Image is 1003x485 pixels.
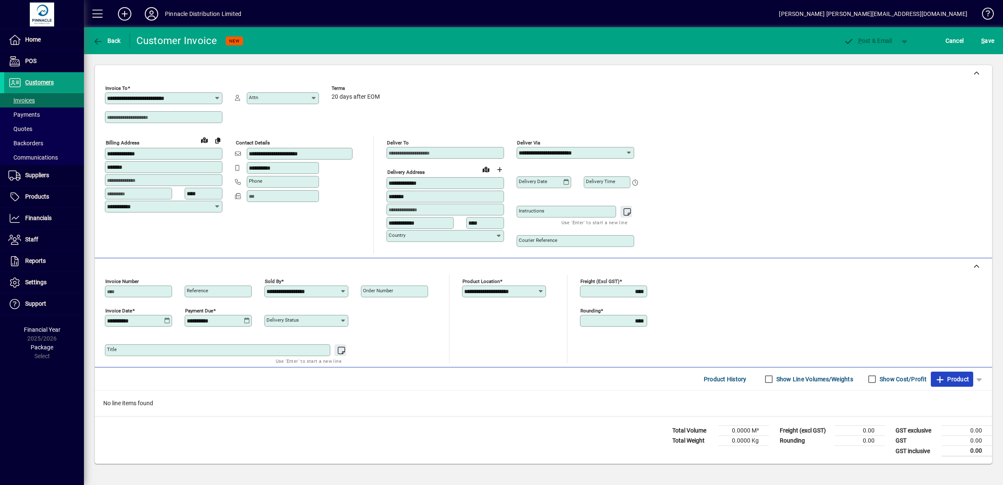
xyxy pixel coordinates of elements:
[31,344,53,351] span: Package
[775,375,853,383] label: Show Line Volumes/Weights
[4,272,84,293] a: Settings
[839,33,896,48] button: Post & Email
[211,134,225,147] button: Copy to Delivery address
[668,426,718,436] td: Total Volume
[776,426,834,436] td: Freight (excl GST)
[878,375,927,383] label: Show Cost/Profit
[111,6,138,21] button: Add
[562,218,627,227] mat-hint: Use 'Enter' to start a new line
[25,236,38,243] span: Staff
[517,140,540,146] mat-label: Deliver via
[942,426,992,436] td: 0.00
[981,34,994,47] span: ave
[718,426,769,436] td: 0.0000 M³
[891,436,942,446] td: GST
[4,122,84,136] a: Quotes
[4,136,84,150] a: Backorders
[363,288,393,294] mat-label: Order number
[389,232,405,238] mat-label: Country
[4,150,84,165] a: Communications
[891,446,942,456] td: GST inclusive
[935,372,969,386] span: Product
[586,178,615,184] mat-label: Delivery time
[25,257,46,264] span: Reports
[519,178,547,184] mat-label: Delivery date
[668,436,718,446] td: Total Weight
[700,372,750,387] button: Product History
[249,178,262,184] mat-label: Phone
[84,33,130,48] app-page-header-button: Back
[387,140,409,146] mat-label: Deliver To
[25,215,52,221] span: Financials
[24,326,60,333] span: Financial Year
[718,436,769,446] td: 0.0000 Kg
[93,37,121,44] span: Back
[25,300,46,307] span: Support
[4,186,84,207] a: Products
[8,126,32,132] span: Quotes
[834,436,885,446] td: 0.00
[976,2,993,29] a: Knowledge Base
[462,278,500,284] mat-label: Product location
[704,372,747,386] span: Product History
[266,317,299,323] mat-label: Delivery status
[946,34,964,47] span: Cancel
[25,193,49,200] span: Products
[276,356,342,366] mat-hint: Use 'Enter' to start a new line
[138,6,165,21] button: Profile
[4,208,84,229] a: Financials
[25,172,49,178] span: Suppliers
[187,288,208,294] mat-label: Reference
[25,79,54,86] span: Customers
[4,165,84,186] a: Suppliers
[229,38,240,44] span: NEW
[981,37,985,44] span: S
[942,436,992,446] td: 0.00
[779,7,967,21] div: [PERSON_NAME] [PERSON_NAME][EMAIL_ADDRESS][DOMAIN_NAME]
[580,278,619,284] mat-label: Freight (excl GST)
[931,372,973,387] button: Product
[4,107,84,122] a: Payments
[105,278,139,284] mat-label: Invoice number
[979,33,996,48] button: Save
[265,278,281,284] mat-label: Sold by
[332,94,380,100] span: 20 days after EOM
[332,86,382,91] span: Terms
[8,154,58,161] span: Communications
[25,36,41,43] span: Home
[858,37,862,44] span: P
[165,7,241,21] div: Pinnacle Distribution Limited
[519,208,544,214] mat-label: Instructions
[4,229,84,250] a: Staff
[136,34,217,47] div: Customer Invoice
[8,140,43,147] span: Backorders
[95,391,992,416] div: No line items found
[4,51,84,72] a: POS
[834,426,885,436] td: 0.00
[942,446,992,456] td: 0.00
[891,426,942,436] td: GST exclusive
[776,436,834,446] td: Rounding
[943,33,966,48] button: Cancel
[580,308,601,314] mat-label: Rounding
[8,97,35,104] span: Invoices
[4,93,84,107] a: Invoices
[4,29,84,50] a: Home
[479,163,493,176] a: View on map
[198,133,211,147] a: View on map
[91,33,123,48] button: Back
[8,111,40,118] span: Payments
[4,294,84,315] a: Support
[519,237,557,243] mat-label: Courier Reference
[105,308,132,314] mat-label: Invoice date
[25,279,47,286] span: Settings
[844,37,892,44] span: ost & Email
[107,346,117,352] mat-label: Title
[249,94,258,100] mat-label: Attn
[25,58,37,64] span: POS
[493,163,506,176] button: Choose address
[185,308,213,314] mat-label: Payment due
[4,251,84,272] a: Reports
[105,85,128,91] mat-label: Invoice To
